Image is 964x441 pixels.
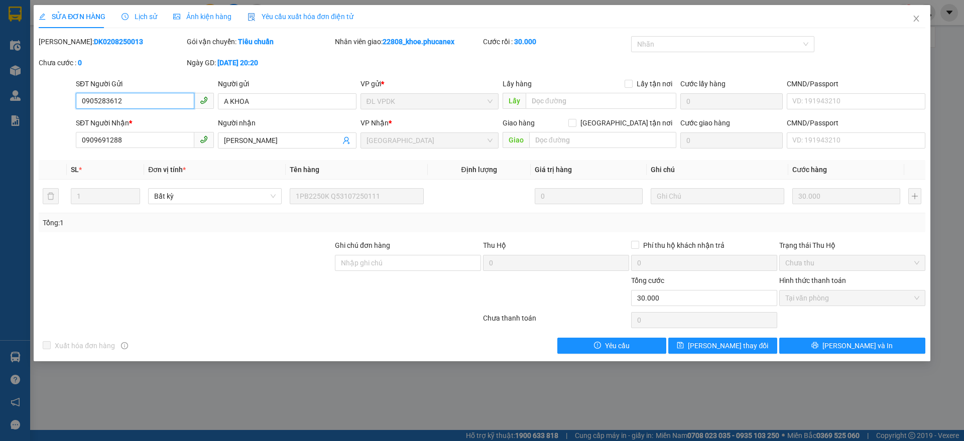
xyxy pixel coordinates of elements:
input: VD: Bàn, Ghế [290,188,423,204]
span: printer [811,342,818,350]
input: Cước giao hàng [680,132,783,149]
b: [DATE] 20:20 [217,59,258,67]
label: Ghi chú đơn hàng [335,241,390,249]
input: 0 [535,188,643,204]
div: SĐT Người Gửi [76,78,214,89]
input: Dọc đường [526,93,676,109]
div: Gói vận chuyển: [187,36,333,47]
div: [PERSON_NAME]: [39,36,185,47]
img: icon [248,13,256,21]
span: ĐL VPDK [367,94,493,109]
input: Ghi chú đơn hàng [335,255,481,271]
button: Close [902,5,930,33]
div: Cước rồi : [483,36,629,47]
span: phone [200,135,208,143]
button: exclamation-circleYêu cầu [557,338,666,354]
div: Nhân viên giao: [335,36,481,47]
div: Người nhận [218,117,356,128]
span: save [677,342,684,350]
div: Người gửi [218,78,356,89]
div: Chưa thanh toán [482,313,630,330]
span: Tên hàng [290,166,319,174]
button: plus [908,188,921,204]
b: DK0208250013 [94,38,143,46]
span: Yêu cầu [605,340,630,351]
input: Dọc đường [529,132,676,148]
div: Trạng thái Thu Hộ [779,240,925,251]
input: 0 [792,188,900,204]
div: CMND/Passport [787,78,925,89]
span: Tổng cước [631,276,664,284]
span: edit [39,13,46,20]
div: Tổng: 1 [43,217,372,228]
button: printer[PERSON_NAME] và In [779,338,925,354]
div: Ngày GD: [187,57,333,68]
th: Ghi chú [647,160,788,180]
span: Giao hàng [503,119,535,127]
span: close [912,15,920,23]
span: clock-circle [122,13,129,20]
label: Cước lấy hàng [680,80,726,88]
span: [GEOGRAPHIC_DATA] tận nơi [576,117,676,128]
span: Tại văn phòng [785,290,919,306]
input: Ghi Chú [651,188,784,204]
button: save[PERSON_NAME] thay đổi [668,338,777,354]
span: ĐL Quận 1 [367,133,493,148]
span: SỬA ĐƠN HÀNG [39,13,105,21]
span: Phí thu hộ khách nhận trả [639,240,729,251]
span: [PERSON_NAME] thay đổi [688,340,768,351]
div: SĐT Người Nhận [76,117,214,128]
div: CMND/Passport [787,117,925,128]
span: VP Nhận [360,119,389,127]
span: picture [173,13,180,20]
span: phone [200,96,208,104]
span: Lấy tận nơi [633,78,676,89]
span: Yêu cầu xuất hóa đơn điện tử [248,13,353,21]
b: 0 [78,59,82,67]
span: Lấy [503,93,526,109]
span: Đơn vị tính [148,166,186,174]
span: Giao [503,132,529,148]
span: Lấy hàng [503,80,532,88]
label: Cước giao hàng [680,119,730,127]
span: exclamation-circle [594,342,601,350]
span: [PERSON_NAME] và In [822,340,893,351]
label: Hình thức thanh toán [779,276,846,284]
span: Ảnh kiện hàng [173,13,231,21]
span: Thu Hộ [483,241,506,249]
button: delete [43,188,59,204]
span: user-add [342,136,350,144]
b: Tiêu chuẩn [238,38,274,46]
div: Chưa cước : [39,57,185,68]
span: Cước hàng [792,166,827,174]
div: VP gửi [360,78,499,89]
span: Giá trị hàng [535,166,572,174]
span: Định lượng [461,166,497,174]
span: SL [71,166,79,174]
input: Cước lấy hàng [680,93,783,109]
span: Bất kỳ [154,189,276,204]
span: info-circle [121,342,128,349]
span: Chưa thu [785,255,919,270]
span: Xuất hóa đơn hàng [51,340,119,351]
span: Lịch sử [122,13,157,21]
b: 22808_khoe.phucanex [383,38,454,46]
b: 30.000 [514,38,536,46]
